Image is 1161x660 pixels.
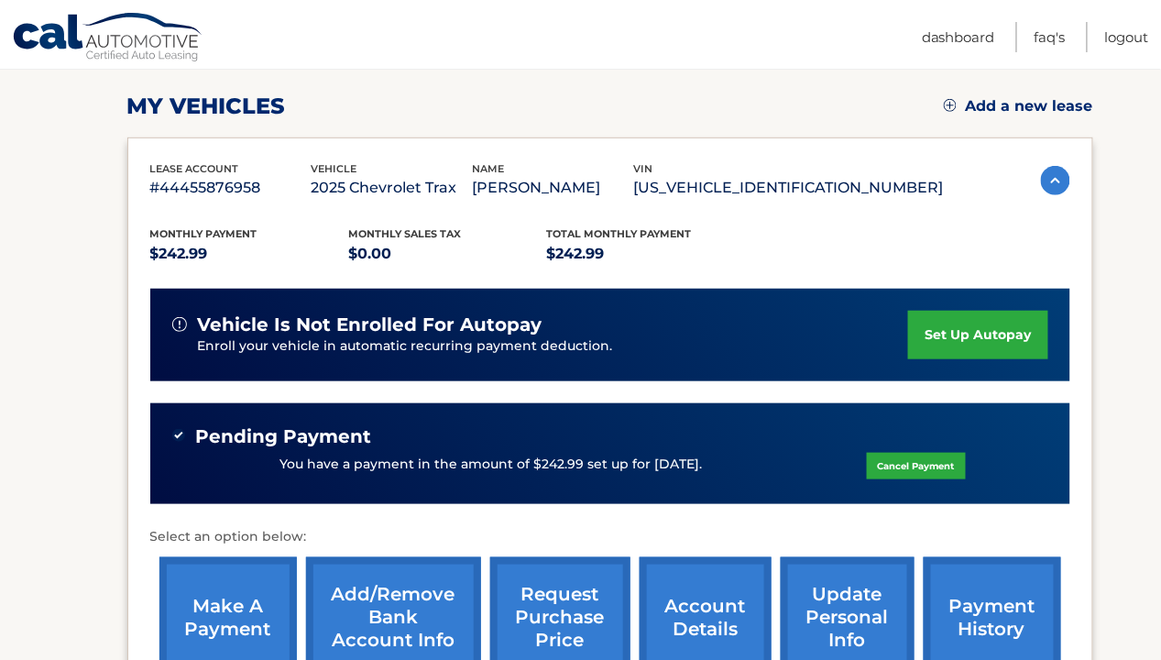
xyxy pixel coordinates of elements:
a: Cancel Payment [867,453,966,479]
span: lease account [150,162,239,175]
p: [PERSON_NAME] [473,175,634,201]
img: accordion-active.svg [1041,166,1070,195]
span: Monthly Payment [150,227,257,240]
img: check-green.svg [172,429,185,442]
span: vehicle [312,162,357,175]
p: $242.99 [547,241,746,267]
img: add.svg [944,99,957,112]
a: Cal Automotive [12,12,204,65]
h2: my vehicles [127,93,286,120]
p: Enroll your vehicle in automatic recurring payment deduction. [198,336,909,357]
p: #44455876958 [150,175,312,201]
a: Add a new lease [944,97,1093,115]
img: alert-white.svg [172,317,187,332]
span: Pending Payment [196,425,372,448]
span: Total Monthly Payment [547,227,692,240]
p: You have a payment in the amount of $242.99 set up for [DATE]. [279,455,702,475]
span: vin [634,162,653,175]
p: $0.00 [348,241,547,267]
p: 2025 Chevrolet Trax [312,175,473,201]
a: FAQ's [1035,22,1066,52]
span: vehicle is not enrolled for autopay [198,313,542,336]
a: set up autopay [908,311,1047,359]
a: Dashboard [922,22,995,52]
p: Select an option below: [150,526,1070,548]
p: $242.99 [150,241,349,267]
a: Logout [1105,22,1149,52]
span: name [473,162,505,175]
p: [US_VEHICLE_IDENTIFICATION_NUMBER] [634,175,944,201]
span: Monthly sales Tax [348,227,461,240]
